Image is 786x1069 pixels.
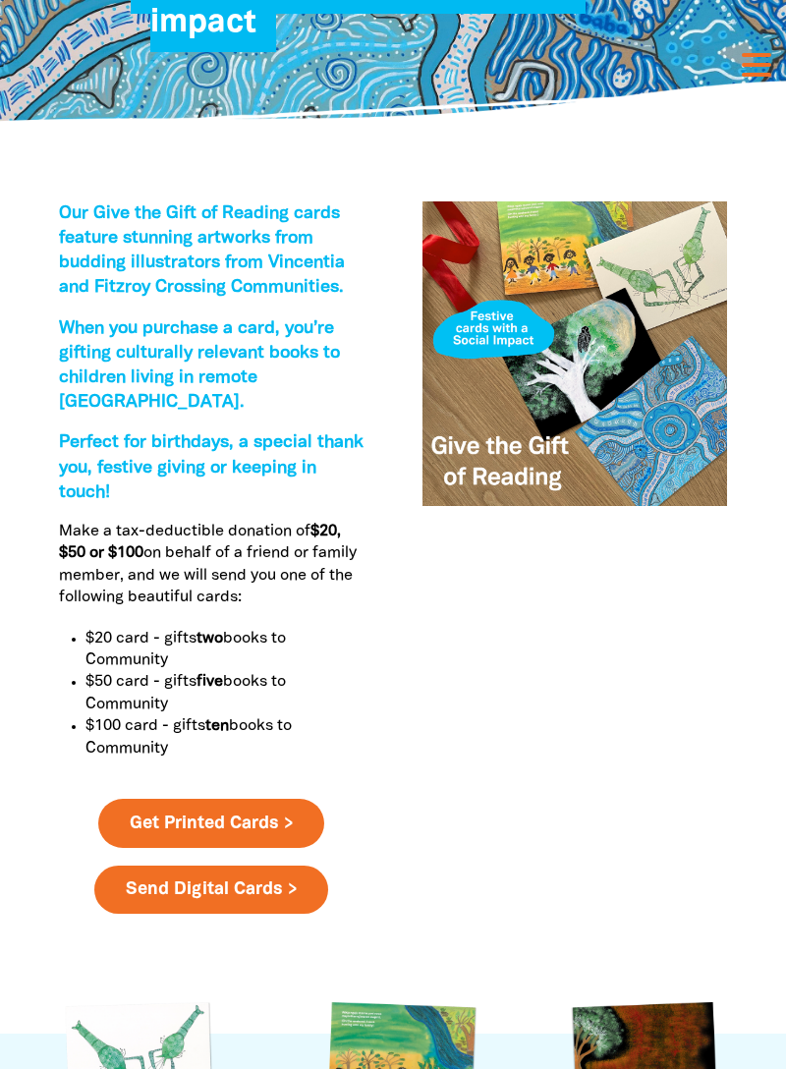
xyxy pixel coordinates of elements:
[85,715,364,760] p: $100 card - gifts books to Community
[94,866,328,915] a: Send Digital Cards >
[196,632,223,646] strong: two
[98,799,324,848] a: Get Printed Cards >
[59,205,345,297] span: Our Give the Gift of Reading cards feature stunning artworks from budding illustrators from Vince...
[196,675,223,689] strong: five
[59,434,364,500] span: Perfect for birthdays, a special thank you, festive giving or keeping in touch!
[59,521,364,609] p: Make a tax-deductible donation of on behalf of a friend or family member, and we will send you on...
[85,628,364,672] p: $20 card - gifts books to Community
[85,671,364,715] p: $50 card - gifts books to Community
[205,719,229,733] strong: ten
[59,320,340,412] span: When you purchase a card, you’re gifting culturally relevant books to children living in remote [...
